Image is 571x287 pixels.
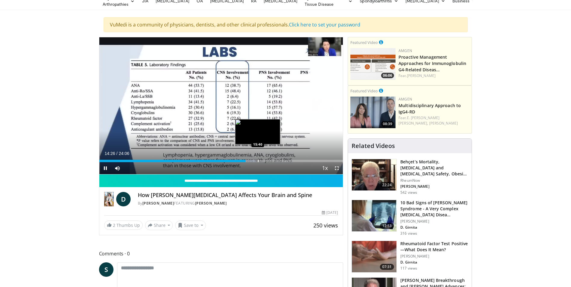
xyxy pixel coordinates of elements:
button: Pause [99,162,111,174]
a: Amgen [399,97,412,102]
p: [PERSON_NAME] [400,184,468,189]
a: [PERSON_NAME] [429,121,458,126]
span: 06:06 [381,73,394,78]
img: 85870787-ebf0-4708-a531-c17d552bdd2d.150x105_q85_crop-smart_upscale.jpg [352,241,396,272]
img: Dr. Diana Girnita [104,192,114,206]
h3: Rheumatoid Factor Test Positive—What Does It Mean? [400,241,468,253]
span: 2 [113,222,115,228]
span: Comments 0 [99,250,343,258]
span: 12:53 [380,223,394,229]
p: RheumNow [400,178,468,183]
a: S [99,262,113,277]
img: fd31b307-41fe-48db-a890-2ab4a307450c.150x105_q85_crop-smart_upscale.jpg [352,200,396,231]
button: Mute [111,162,123,174]
img: 04ce378e-5681-464e-a54a-15375da35326.png.150x105_q85_crop-smart_upscale.png [350,97,396,128]
a: 12:53 10 Bad Signs of [PERSON_NAME] Syndrome - A Very Complex [MEDICAL_DATA] Disea… [PERSON_NAME]... [352,200,468,236]
h4: Related Videos [352,142,395,150]
small: Featured Video [350,40,378,45]
p: 542 views [400,190,417,195]
a: 07:31 Rheumatoid Factor Test Positive—What Does It Mean? [PERSON_NAME] D. Girnita 117 views [352,241,468,273]
span: 22:24 [380,182,394,188]
a: 2 Thumbs Up [104,221,143,230]
video-js: Video Player [99,37,343,174]
a: 08:39 [350,97,396,128]
button: Playback Rate [319,162,331,174]
span: 14:26 [105,151,115,156]
img: b07e8bac-fd62-4609-bac4-e65b7a485b7c.png.150x105_q85_crop-smart_upscale.png [350,48,396,80]
p: [PERSON_NAME] [400,219,468,224]
div: Feat. [399,73,469,79]
div: By FEATURING [138,201,338,206]
a: [PERSON_NAME] [195,201,227,206]
h3: Behçet’s Mortality, [MEDICAL_DATA] and [MEDICAL_DATA] Safety, Obesity … [400,159,468,177]
p: 316 views [400,231,417,236]
button: Save to [175,221,206,230]
a: E. [PERSON_NAME] [PERSON_NAME], [399,115,439,126]
p: 117 views [400,266,417,271]
a: D [116,192,131,206]
div: Progress Bar [99,160,343,162]
a: [PERSON_NAME] [407,73,436,78]
span: 250 views [313,222,338,229]
span: / [116,151,118,156]
div: VuMedi is a community of physicians, dentists, and other clinical professionals. [104,17,468,32]
div: [DATE] [322,210,338,215]
small: Featured Video [350,88,378,94]
h4: How [PERSON_NAME][MEDICAL_DATA] Affects Your Brain and Spine [138,192,338,199]
button: Share [145,221,173,230]
p: D. Girnita [400,225,468,230]
a: [PERSON_NAME] [142,201,174,206]
img: 5b9d866e-098e-47c7-8611-772669e9cd67.150x105_q85_crop-smart_upscale.jpg [352,159,396,190]
h3: 10 Bad Signs of [PERSON_NAME] Syndrome - A Very Complex [MEDICAL_DATA] Disea… [400,200,468,218]
p: [PERSON_NAME] [400,254,468,259]
p: D. Girnita [400,260,468,265]
a: Click here to set your password [289,21,360,28]
span: 08:39 [381,121,394,127]
a: Amgen [399,48,412,53]
a: Multidisciplinary Approach to IgG4-RD [399,103,461,115]
a: Proactive Management Approaches for Immunoglobulin G4-Related Diseas… [399,54,466,73]
a: 06:06 [350,48,396,80]
span: 07:31 [380,264,394,270]
button: Fullscreen [331,162,343,174]
img: image.jpeg [235,119,280,144]
a: 22:24 Behçet’s Mortality, [MEDICAL_DATA] and [MEDICAL_DATA] Safety, Obesity … RheumNow [PERSON_NA... [352,159,468,195]
div: Feat. [399,115,469,126]
span: 24:06 [119,151,129,156]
